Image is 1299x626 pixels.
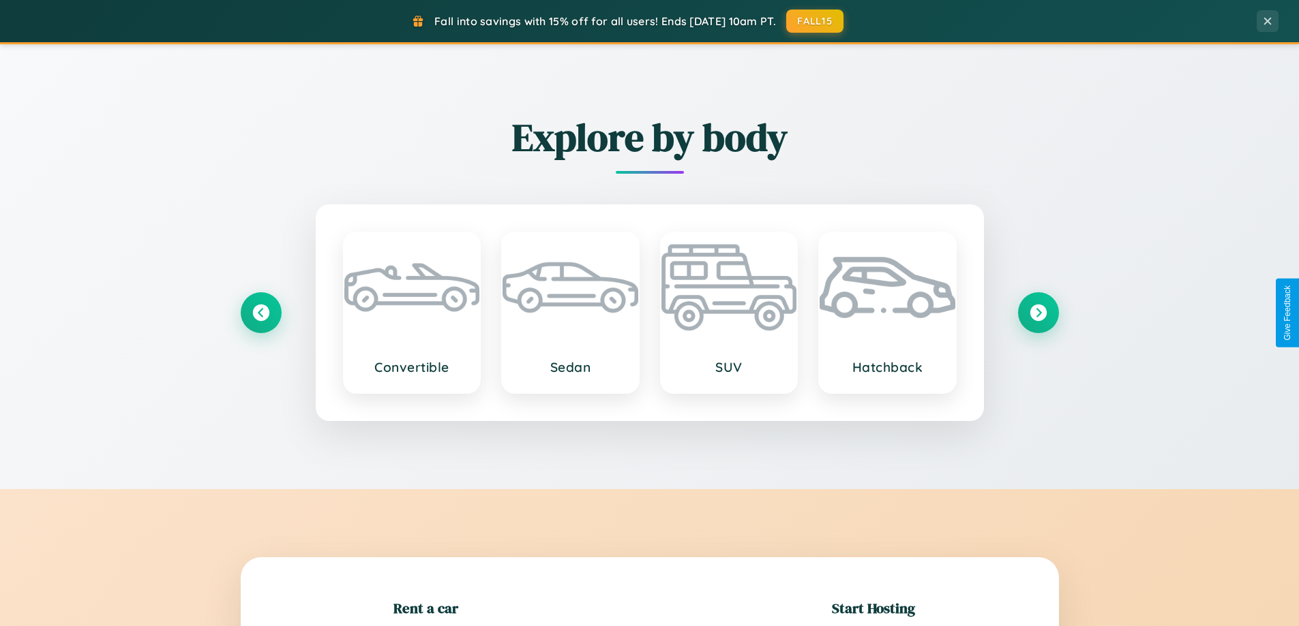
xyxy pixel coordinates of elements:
[675,359,783,375] h3: SUV
[832,598,915,618] h2: Start Hosting
[833,359,942,375] h3: Hatchback
[1283,285,1292,341] div: Give Feedback
[434,14,776,28] span: Fall into savings with 15% off for all users! Ends [DATE] 10am PT.
[241,111,1059,163] h2: Explore by body
[358,359,466,375] h3: Convertible
[393,598,458,618] h2: Rent a car
[786,10,843,33] button: FALL15
[516,359,625,375] h3: Sedan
